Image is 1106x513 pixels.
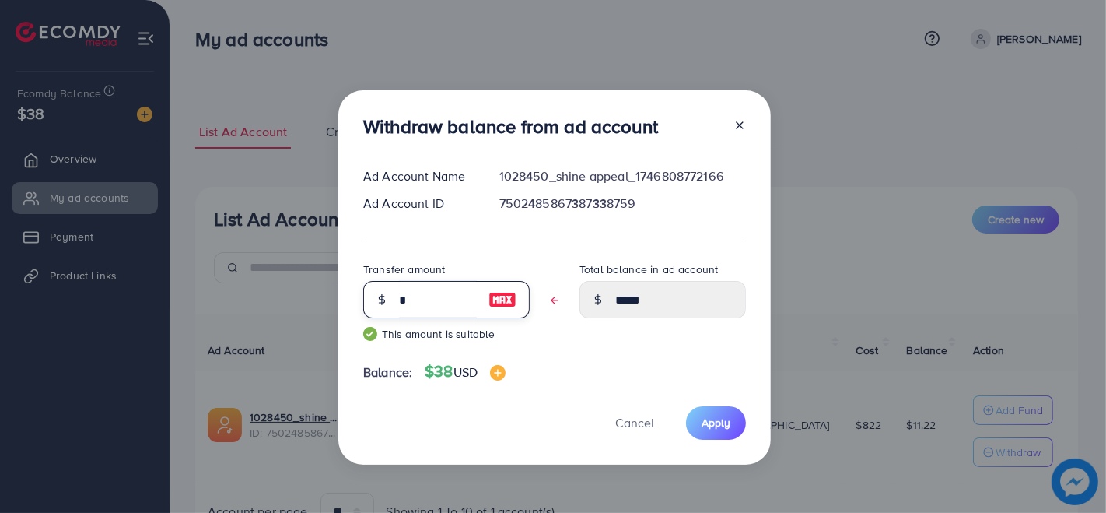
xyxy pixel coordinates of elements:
img: guide [363,327,377,341]
span: Cancel [615,414,654,431]
span: Apply [702,415,730,430]
div: Ad Account Name [351,167,487,185]
img: image [490,365,506,381]
img: image [488,290,516,309]
span: Balance: [363,364,412,381]
button: Apply [686,406,746,440]
small: This amount is suitable [363,326,530,342]
span: USD [453,364,478,381]
div: Ad Account ID [351,195,487,213]
h3: Withdraw balance from ad account [363,115,658,138]
h4: $38 [425,362,506,381]
button: Cancel [596,406,674,440]
label: Transfer amount [363,262,445,277]
label: Total balance in ad account [579,262,718,277]
div: 1028450_shine appeal_1746808772166 [487,167,758,185]
div: 7502485867387338759 [487,195,758,213]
